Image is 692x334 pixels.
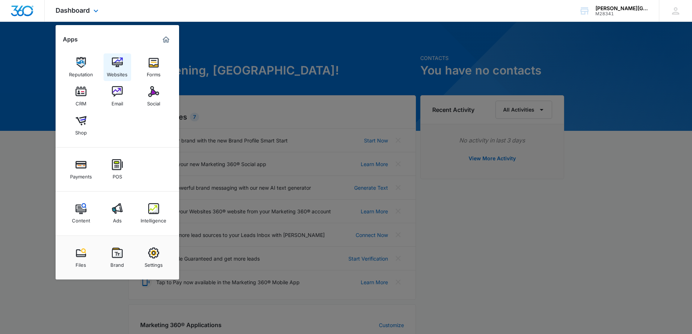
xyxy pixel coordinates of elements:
[104,83,131,110] a: Email
[595,5,648,11] div: account name
[75,126,87,136] div: Shop
[67,53,95,81] a: Reputation
[107,68,128,77] div: Websites
[63,36,78,43] h2: Apps
[147,68,161,77] div: Forms
[145,258,163,268] div: Settings
[141,214,166,224] div: Intelligence
[140,244,167,271] a: Settings
[140,200,167,227] a: Intelligence
[67,156,95,183] a: Payments
[140,83,167,110] a: Social
[67,112,95,139] a: Shop
[76,97,86,106] div: CRM
[67,244,95,271] a: Files
[67,83,95,110] a: CRM
[67,200,95,227] a: Content
[72,214,90,224] div: Content
[104,156,131,183] a: POS
[113,214,122,224] div: Ads
[104,200,131,227] a: Ads
[69,68,93,77] div: Reputation
[70,170,92,180] div: Payments
[160,34,172,45] a: Marketing 360® Dashboard
[56,7,90,14] span: Dashboard
[113,170,122,180] div: POS
[76,258,86,268] div: Files
[140,53,167,81] a: Forms
[110,258,124,268] div: Brand
[595,11,648,16] div: account id
[104,244,131,271] a: Brand
[112,97,123,106] div: Email
[147,97,160,106] div: Social
[104,53,131,81] a: Websites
